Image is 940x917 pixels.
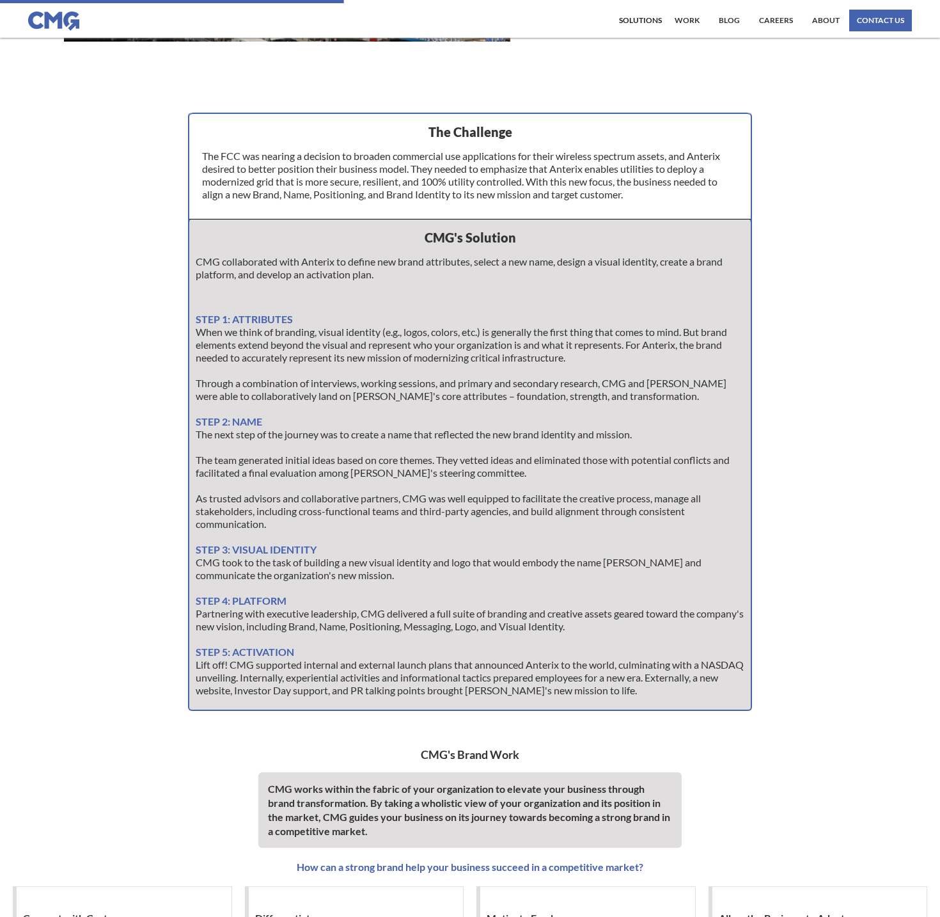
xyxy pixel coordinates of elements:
a: Careers [756,10,796,31]
h2: CMG's Brand Work [258,743,682,766]
h3: Step 1: Attributes [196,313,751,326]
p: The FCC was nearing a decision to broaden commercial use applications for their wireless spectrum... [202,150,738,227]
a: About [809,10,843,31]
p: CMG collaborated with Anterix to define new brand attributes, select a new name, design a visual ... [196,255,751,294]
p: When we think of branding, visual identity (e.g., logos, colors, etc.) is generally the first thi... [196,326,744,403]
h2: CMG's Solution [189,219,751,249]
a: Blog [716,10,743,31]
p: CMG took to the task of building a new visual identity and logo that would embody the name [PERSO... [196,556,744,582]
h3: Step 3: visual identity [196,543,751,556]
p: Partnering with executive leadership, CMG delivered a full suite of branding and creative assets ... [196,607,744,633]
div: contact us [857,17,904,24]
div: Solutions [619,17,662,24]
a: work [671,10,703,31]
strong: CMG works within the fabric of your organization to elevate your business through brand transform... [268,783,670,837]
strong: How can a strong brand help your business succeed in a competitive market? [297,861,643,873]
h3: step 4: platform [196,594,751,607]
h3: step 5: Activation [196,646,751,658]
p: Lift off! CMG supported internal and external launch plans that announced Anterix to the world, c... [196,658,744,697]
h2: The Challenge [189,113,751,143]
img: CMG logo in blue. [28,12,79,31]
h3: Step 2: Name [196,415,751,428]
p: The next step of the journey was to create a name that reflected the new brand identity and missi... [196,428,744,530]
